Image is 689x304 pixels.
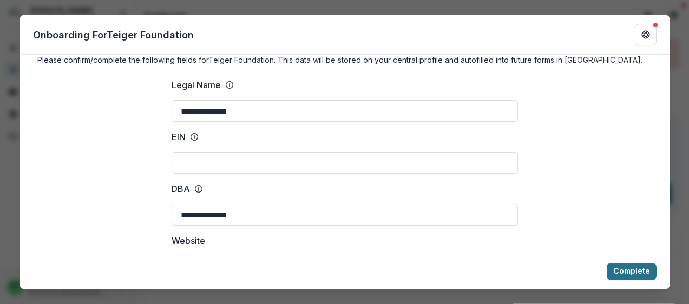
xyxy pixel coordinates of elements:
[37,54,652,65] h4: Please confirm/complete the following fields for Teiger Foundation . This data will be stored on ...
[33,28,194,42] p: Onboarding For Teiger Foundation
[172,78,221,91] p: Legal Name
[635,24,657,45] button: Get Help
[607,263,657,280] button: Complete
[172,182,190,195] p: DBA
[172,234,205,247] p: Website
[172,130,186,143] p: EIN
